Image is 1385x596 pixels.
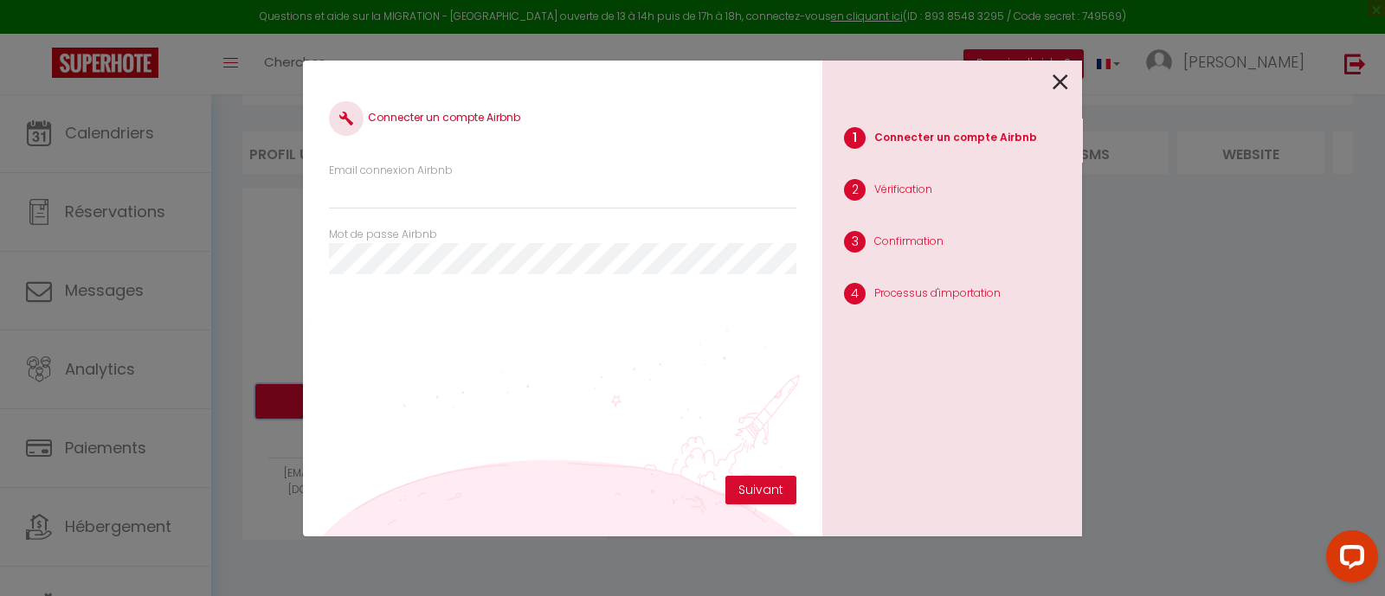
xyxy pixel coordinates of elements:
[844,283,866,304] span: 4
[329,163,453,179] label: Email connexion Airbnb
[329,227,437,243] label: Mot de passe Airbnb
[822,119,1082,162] li: Connecter un compte Airbnb
[329,101,796,136] h4: Connecter un compte Airbnb
[822,170,1082,214] li: Vérification
[725,476,796,505] button: Suivant
[844,127,866,149] span: 1
[822,222,1082,266] li: Confirmation
[844,179,866,201] span: 2
[822,274,1082,317] li: Processus d'importation
[1312,523,1385,596] iframe: LiveChat chat widget
[844,231,866,253] span: 3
